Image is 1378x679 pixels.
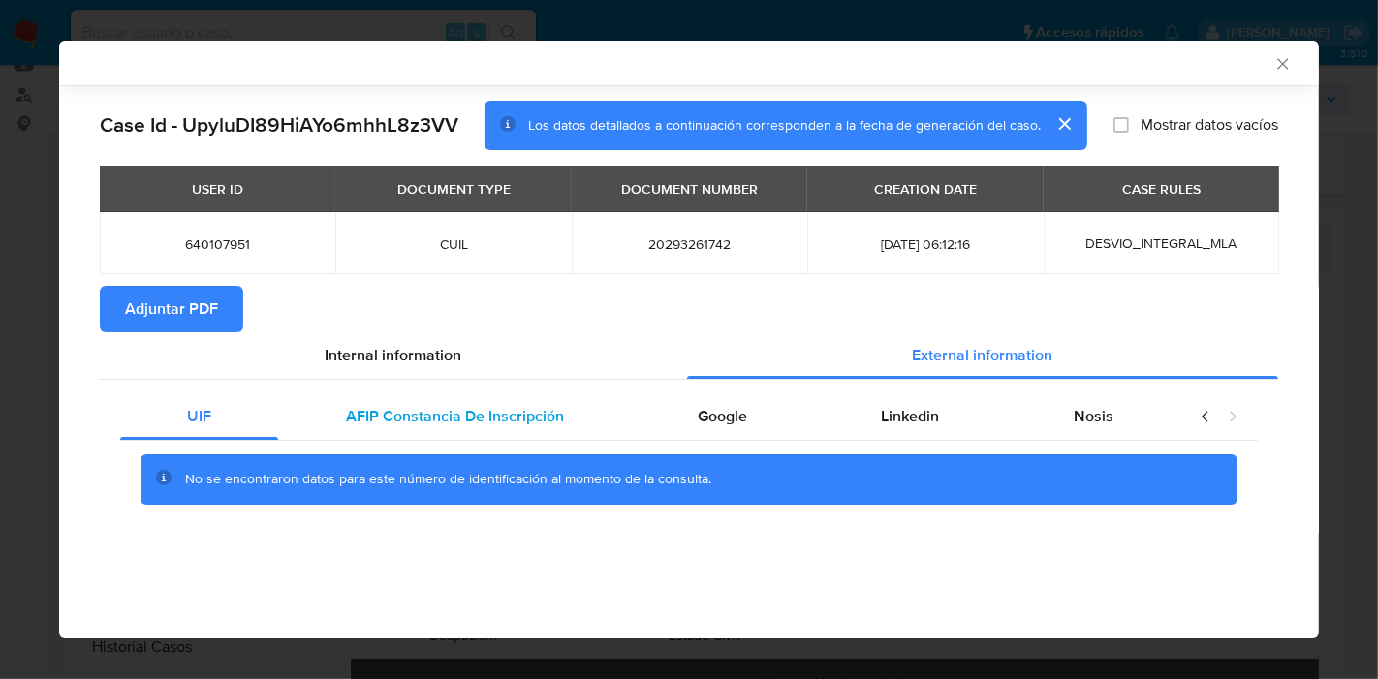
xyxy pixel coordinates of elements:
div: Detailed info [100,332,1278,379]
span: UIF [187,405,211,427]
span: No se encontraron datos para este número de identificación al momento de la consulta. [185,469,711,488]
span: Nosis [1074,405,1113,427]
button: Adjuntar PDF [100,286,243,332]
span: AFIP Constancia De Inscripción [346,405,564,427]
h2: Case Id - UpyluDI89HiAYo6mhhL8z3VV [100,112,458,138]
div: Detailed external info [120,393,1180,440]
span: Adjuntar PDF [125,288,218,330]
span: [DATE] 06:12:16 [830,235,1019,253]
span: 640107951 [123,235,312,253]
div: DOCUMENT NUMBER [610,172,769,205]
button: Cerrar ventana [1273,54,1291,72]
button: cerrar [1041,101,1087,147]
span: Mostrar datos vacíos [1141,115,1278,135]
span: Linkedin [881,405,939,427]
span: Internal information [326,344,462,366]
span: Google [698,405,747,427]
input: Mostrar datos vacíos [1113,117,1129,133]
div: DOCUMENT TYPE [386,172,522,205]
div: CREATION DATE [862,172,988,205]
span: DESVIO_INTEGRAL_MLA [1085,233,1237,253]
span: Los datos detallados a continuación corresponden a la fecha de generación del caso. [528,115,1041,135]
span: External information [913,344,1053,366]
div: CASE RULES [1111,172,1212,205]
span: 20293261742 [595,235,784,253]
span: CUIL [359,235,548,253]
div: closure-recommendation-modal [59,41,1319,638]
div: USER ID [180,172,255,205]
